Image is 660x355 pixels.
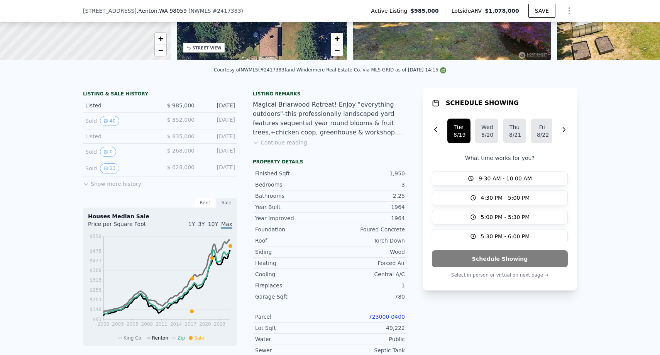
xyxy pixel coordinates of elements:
tspan: $423 [90,258,102,263]
tspan: $559 [90,234,102,239]
tspan: 2005 [127,321,139,327]
button: 4:30 PM - 5:00 PM [432,190,568,205]
button: Schedule Showing [432,250,568,267]
div: 8/20 [481,131,492,139]
div: 8/22 [537,131,548,139]
span: $1,078,000 [485,8,519,14]
span: $985,000 [410,7,439,15]
button: 9:30 AM - 10:00 AM [432,171,568,186]
span: 1Y [188,221,195,227]
tspan: 2011 [156,321,168,327]
div: ( ) [188,7,243,15]
div: Water [255,335,330,343]
div: Rent [194,198,216,208]
div: 49,222 [330,324,405,332]
div: Poured Concrete [330,226,405,233]
span: , Renton [137,7,187,15]
div: Public [330,335,405,343]
div: 1964 [330,203,405,211]
span: $ 268,000 [167,148,195,154]
span: $ 985,000 [167,102,195,109]
div: 780 [330,293,405,301]
span: 10Y [208,221,218,227]
span: 4:30 PM - 5:00 PM [481,194,530,202]
span: Zip [178,335,185,341]
button: View historical data [100,163,119,173]
tspan: 2023 [214,321,226,327]
div: LISTING & SALE HISTORY [83,91,237,99]
tspan: 2008 [141,321,153,327]
div: Bathrooms [255,192,330,200]
tspan: 2000 [98,321,110,327]
span: + [158,34,163,43]
div: Thu [509,123,520,131]
button: 5:30 PM - 6:00 PM [432,229,568,244]
a: Zoom out [331,44,343,56]
div: Forced Air [330,259,405,267]
span: − [335,45,340,55]
a: 723000-0400 [369,314,405,320]
div: Year Built [255,203,330,211]
div: Fri [537,123,548,131]
tspan: $258 [90,287,102,293]
div: Sewer [255,347,330,354]
tspan: 2020 [199,321,211,327]
span: $ 628,000 [167,164,195,170]
span: 5:00 PM - 5:30 PM [481,213,530,221]
div: 8/21 [509,131,520,139]
div: Magical Briarwood Retreat! Enjoy "everything outdoors"-this professionally landscaped yard featur... [253,100,407,137]
tspan: $148 [90,307,102,312]
div: Finished Sqft [255,170,330,177]
div: Bedrooms [255,181,330,189]
span: Active Listing [371,7,410,15]
span: − [158,45,163,55]
button: Continue reading [253,139,307,146]
button: Show more history [83,177,141,188]
span: $ 835,000 [167,133,195,139]
div: Listing remarks [253,91,407,97]
tspan: 2017 [185,321,197,327]
button: Thu8/21 [503,119,526,143]
div: Parcel [255,313,330,321]
span: Sale [194,335,204,341]
button: Wed8/20 [475,119,498,143]
div: Torch Down [330,237,405,245]
div: Heating [255,259,330,267]
tspan: $478 [90,248,102,254]
img: NWMLS Logo [440,67,446,73]
div: Listed [85,132,154,140]
div: Sold [85,163,154,173]
div: [DATE] [201,116,235,126]
div: [DATE] [201,163,235,173]
tspan: $313 [90,277,102,283]
button: Fri8/22 [531,119,554,143]
div: 1964 [330,214,405,222]
tspan: $368 [90,268,102,273]
div: Siding [255,248,330,256]
div: 2.25 [330,192,405,200]
a: Zoom in [155,33,166,44]
span: + [335,34,340,43]
h1: SCHEDULE SHOWING [446,99,519,108]
span: Max [221,221,232,229]
span: , WA 98059 [157,8,187,14]
span: King Co. [124,335,143,341]
div: Fireplaces [255,282,330,289]
div: Tue [454,123,464,131]
div: 3 [330,181,405,189]
p: What time works for you? [432,154,568,162]
div: Foundation [255,226,330,233]
div: Lot Sqft [255,324,330,332]
a: Zoom in [331,33,343,44]
div: Roof [255,237,330,245]
a: Zoom out [155,44,166,56]
span: [STREET_ADDRESS] [83,7,137,15]
div: Courtesy of NWMLS (#2417383) and Windermere Real Estate Co. via MLS GRID as of [DATE] 14:15 [214,67,446,73]
div: Septic Tank [330,347,405,354]
div: [DATE] [201,132,235,140]
div: Wed [481,123,492,131]
div: Wood [330,248,405,256]
span: Lotside ARV [452,7,485,15]
span: 3Y [198,221,205,227]
div: 1,950 [330,170,405,177]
